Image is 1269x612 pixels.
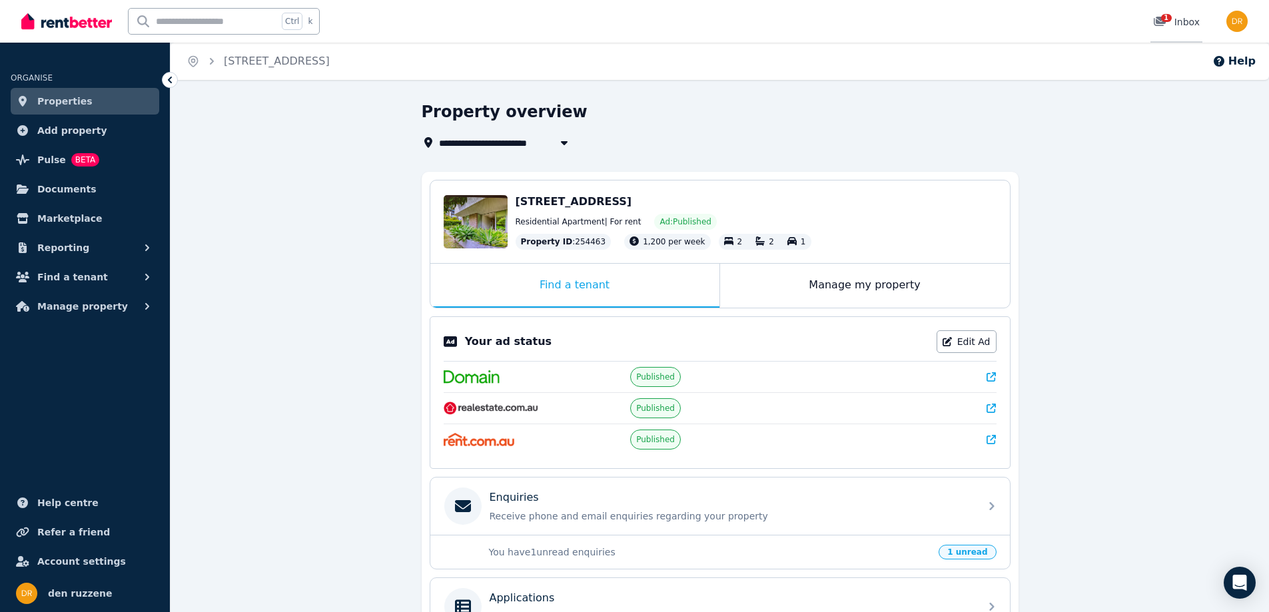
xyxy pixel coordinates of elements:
[308,16,312,27] span: k
[37,123,107,139] span: Add property
[521,236,573,247] span: Property ID
[37,152,66,168] span: Pulse
[1224,567,1256,599] div: Open Intercom Messenger
[490,509,972,523] p: Receive phone and email enquiries regarding your property
[171,43,346,80] nav: Breadcrumb
[37,298,128,314] span: Manage property
[48,585,112,601] span: den ruzzene
[636,434,675,445] span: Published
[37,495,99,511] span: Help centre
[720,264,1010,308] div: Manage my property
[11,519,159,545] a: Refer a friend
[11,205,159,232] a: Marketplace
[516,195,632,208] span: [STREET_ADDRESS]
[444,402,539,415] img: RealEstate.com.au
[516,216,641,227] span: Residential Apartment | For rent
[490,590,555,606] p: Applications
[490,489,539,505] p: Enquiries
[282,13,302,30] span: Ctrl
[11,73,53,83] span: ORGANISE
[11,264,159,290] button: Find a tenant
[11,147,159,173] a: PulseBETA
[801,237,806,246] span: 1
[37,93,93,109] span: Properties
[224,55,330,67] a: [STREET_ADDRESS]
[1153,15,1200,29] div: Inbox
[422,101,588,123] h1: Property overview
[37,524,110,540] span: Refer a friend
[937,330,997,353] a: Edit Ad
[636,403,675,414] span: Published
[516,234,612,250] div: : 254463
[37,553,126,569] span: Account settings
[21,11,112,31] img: RentBetter
[37,240,89,256] span: Reporting
[465,334,552,350] p: Your ad status
[16,583,37,604] img: den ruzzene
[11,489,159,516] a: Help centre
[939,545,996,559] span: 1 unread
[37,181,97,197] span: Documents
[430,264,719,308] div: Find a tenant
[430,477,1010,535] a: EnquiriesReceive phone and email enquiries regarding your property
[11,117,159,144] a: Add property
[11,88,159,115] a: Properties
[11,176,159,202] a: Documents
[489,545,931,559] p: You have 1 unread enquiries
[37,210,102,226] span: Marketplace
[636,372,675,382] span: Published
[444,433,515,446] img: Rent.com.au
[71,153,99,166] span: BETA
[444,370,500,384] img: Domain.com.au
[1161,14,1172,22] span: 1
[1226,11,1248,32] img: den ruzzene
[769,237,774,246] span: 2
[1212,53,1256,69] button: Help
[11,234,159,261] button: Reporting
[737,237,743,246] span: 2
[11,293,159,320] button: Manage property
[659,216,711,227] span: Ad: Published
[643,237,705,246] span: 1,200 per week
[11,548,159,575] a: Account settings
[37,269,108,285] span: Find a tenant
